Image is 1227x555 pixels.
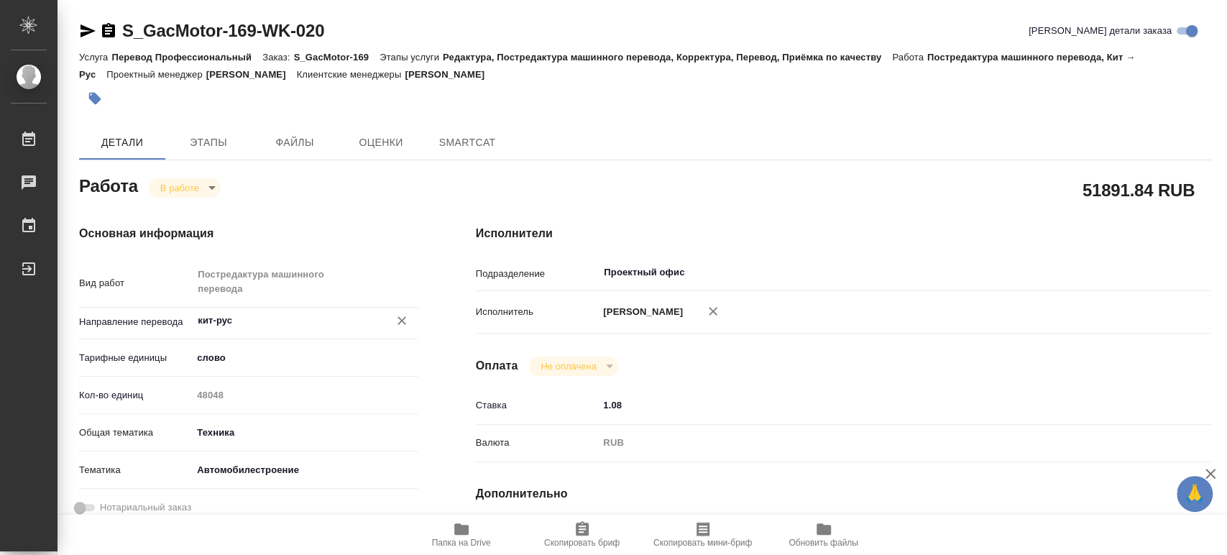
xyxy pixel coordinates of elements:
div: Техника [192,421,418,445]
p: Ставка [476,398,599,413]
p: Общая тематика [79,426,192,440]
span: Нотариальный заказ [100,500,191,515]
span: 🙏 [1182,479,1207,509]
h4: Оплата [476,357,518,375]
p: Этапы услуги [380,52,443,63]
p: Заказ: [262,52,293,63]
button: Open [1142,271,1145,274]
input: ✎ Введи что-нибудь [598,395,1149,416]
a: S_GacMotor-169-WK-020 [122,21,324,40]
button: Скопировать мини-бриф [643,515,763,555]
div: слово [192,346,418,370]
span: Обновить файлы [789,538,858,548]
div: В работе [149,178,221,198]
p: Вид работ [79,276,192,290]
p: Клиентские менеджеры [297,69,405,80]
button: Папка на Drive [401,515,522,555]
input: Пустое поле [192,385,418,405]
p: Редактура, Постредактура машинного перевода, Корректура, Перевод, Приёмка по качеству [443,52,892,63]
div: В работе [529,357,617,376]
h4: Исполнители [476,225,1211,242]
span: Оценки [346,134,415,152]
span: Скопировать мини-бриф [653,538,752,548]
p: Тарифные единицы [79,351,192,365]
p: [PERSON_NAME] [598,305,683,319]
div: RUB [598,431,1149,455]
p: S_GacMotor-169 [294,52,380,63]
span: Файлы [260,134,329,152]
p: Тематика [79,463,192,477]
div: Автомобилестроение [192,458,418,482]
p: Валюта [476,436,599,450]
p: Услуга [79,52,111,63]
button: Очистить [392,311,412,331]
p: Направление перевода [79,315,192,329]
h4: Основная информация [79,225,418,242]
h2: 51891.84 RUB [1083,178,1195,202]
p: Работа [892,52,927,63]
span: [PERSON_NAME] детали заказа [1029,24,1172,38]
span: Папка на Drive [432,538,491,548]
span: SmartCat [433,134,502,152]
p: [PERSON_NAME] [405,69,495,80]
p: [PERSON_NAME] [206,69,297,80]
button: Скопировать ссылку [100,22,117,40]
button: Добавить тэг [79,83,111,114]
button: Скопировать бриф [522,515,643,555]
button: В работе [156,182,203,194]
button: 🙏 [1177,476,1213,512]
button: Не оплачена [536,360,600,372]
span: Скопировать бриф [544,538,620,548]
button: Скопировать ссылку для ЯМессенджера [79,22,96,40]
h4: Дополнительно [476,485,1211,503]
span: Детали [88,134,157,152]
button: Обновить файлы [763,515,884,555]
p: Перевод Профессиональный [111,52,262,63]
span: Этапы [174,134,243,152]
button: Удалить исполнителя [697,295,729,327]
p: Кол-во единиц [79,388,192,403]
p: Исполнитель [476,305,599,319]
h2: Работа [79,172,138,198]
p: Подразделение [476,267,599,281]
button: Open [410,319,413,322]
p: Проектный менеджер [106,69,206,80]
